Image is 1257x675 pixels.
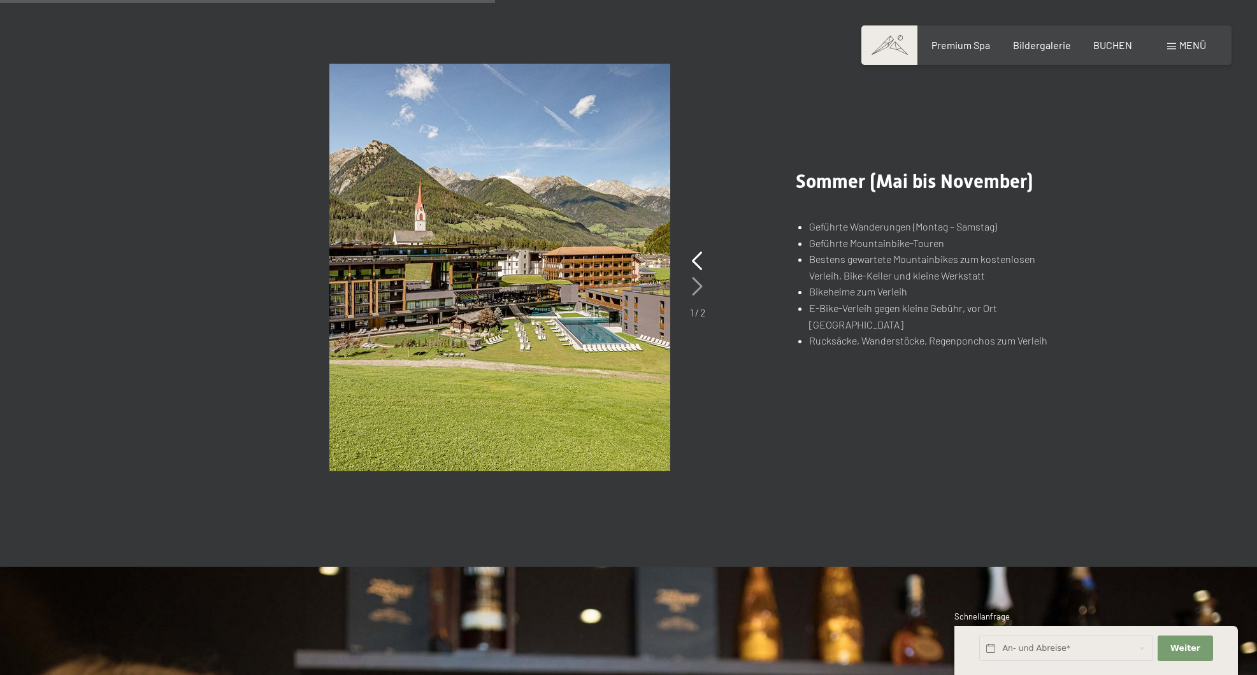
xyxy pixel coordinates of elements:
[809,332,1063,365] li: Rucksäcke, Wanderstöcke, Regenponchos zum Verleih
[954,611,1010,622] span: Schnellanfrage
[809,251,1063,283] li: Bestens gewartete Mountainbikes zum kostenlosen Verleih, Bike-Keller und kleine Werkstatt
[809,218,1063,235] li: Geführte Wanderungen (Montag – Samstag)
[700,306,705,318] span: 2
[809,300,1063,332] li: E-Bike-Verleih gegen kleine Gebühr, vor Ort [GEOGRAPHIC_DATA]
[1158,636,1212,662] button: Weiter
[1013,39,1071,51] a: Bildergalerie
[809,283,1063,300] li: Bikehelme zum Verleih
[1093,39,1132,51] a: BUCHEN
[1170,643,1200,654] span: Weiter
[690,306,694,318] span: 1
[809,235,1063,252] li: Geführte Mountainbike-Touren
[1179,39,1206,51] span: Menü
[695,306,699,318] span: /
[329,64,670,471] img: Im Top-Hotel in Südtirol all inclusive urlauben
[931,39,990,51] a: Premium Spa
[796,170,1033,192] span: Sommer (Mai bis November)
